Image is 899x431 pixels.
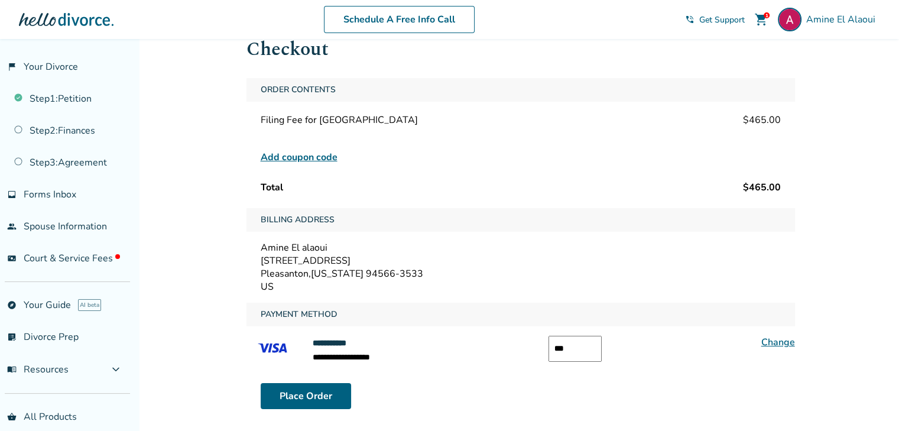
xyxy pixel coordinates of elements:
div: Pleasanton , [US_STATE] 94566-3533 [261,267,781,280]
span: AI beta [78,299,101,311]
div: [STREET_ADDRESS] [261,254,781,267]
div: Amine El alaoui [261,241,781,254]
button: Place Order [261,383,351,409]
span: flag_2 [7,62,17,72]
span: Forms Inbox [24,188,76,201]
a: Schedule A Free Info Call [324,6,475,33]
span: Get Support [699,14,745,25]
span: menu_book [7,365,17,374]
span: inbox [7,190,17,199]
span: Order Contents [256,78,340,102]
span: Add coupon code [261,150,337,164]
a: phone_in_talkGet Support [685,14,745,25]
a: Change [761,336,795,349]
span: people [7,222,17,231]
span: Total [261,181,283,194]
span: Court & Service Fees [24,252,120,265]
span: $465.00 [743,114,781,127]
span: universal_currency_alt [7,254,17,263]
span: explore [7,300,17,310]
img: Amine El Alaoui [778,8,801,31]
span: list_alt_check [7,332,17,342]
span: shopping_cart [754,12,768,27]
img: VISA [246,336,298,361]
span: Filing Fee for [GEOGRAPHIC_DATA] [261,114,418,127]
span: phone_in_talk [685,15,694,24]
span: Payment Method [256,303,342,326]
span: Billing Address [256,208,339,232]
span: $465.00 [743,181,781,194]
div: US [261,280,781,293]
span: Resources [7,363,69,376]
h1: Checkout [246,35,795,64]
span: Amine El Alaoui [806,13,880,26]
span: expand_more [109,362,123,377]
span: shopping_basket [7,412,17,422]
iframe: Chat Widget [840,374,899,431]
div: 1 [764,12,770,18]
